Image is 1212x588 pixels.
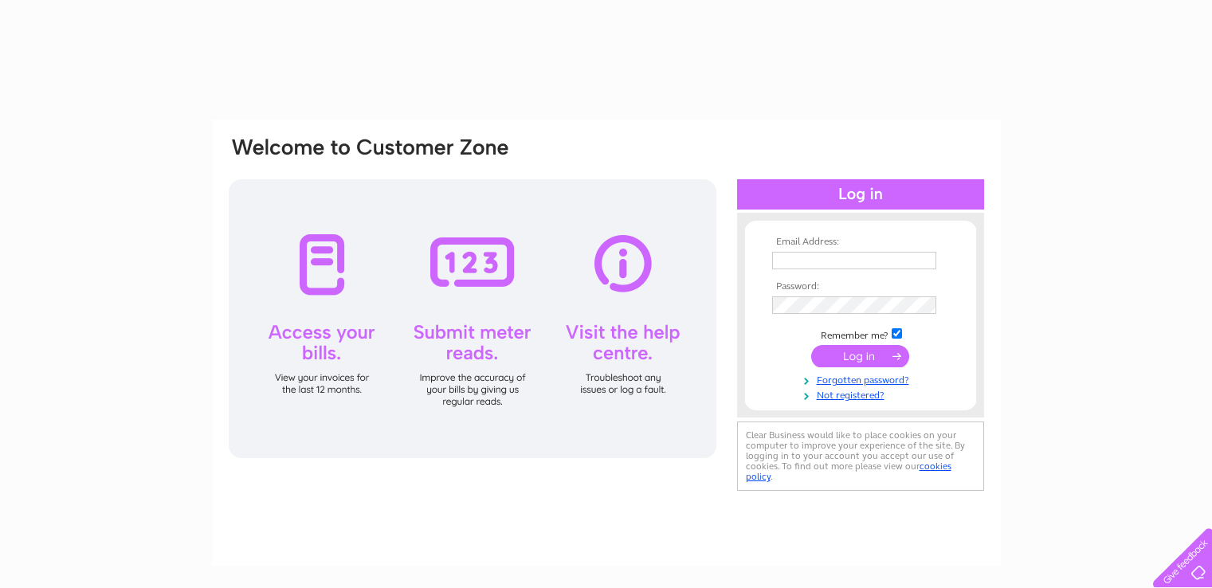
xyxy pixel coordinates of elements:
a: cookies policy [746,461,951,482]
a: Forgotten password? [772,371,953,386]
input: Submit [811,345,909,367]
a: Not registered? [772,386,953,402]
td: Remember me? [768,326,953,342]
th: Email Address: [768,237,953,248]
th: Password: [768,281,953,292]
div: Clear Business would like to place cookies on your computer to improve your experience of the sit... [737,421,984,491]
